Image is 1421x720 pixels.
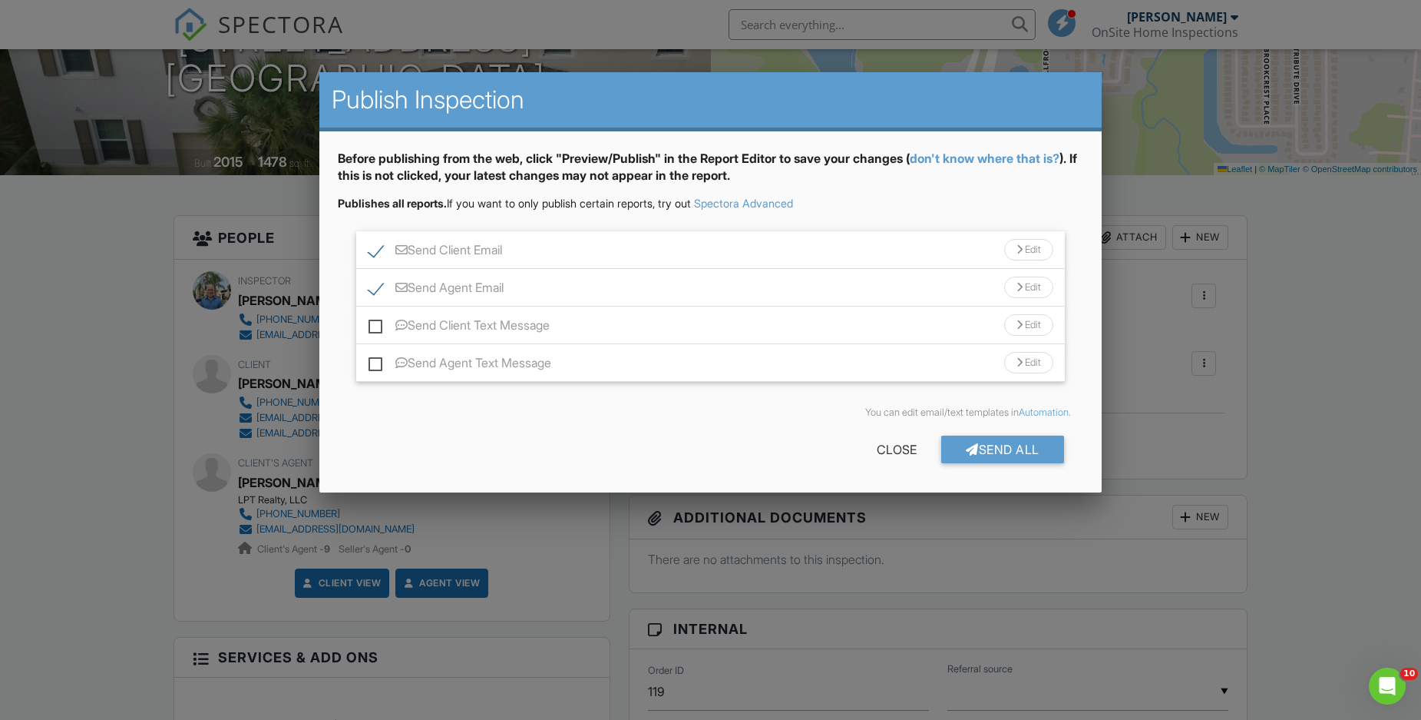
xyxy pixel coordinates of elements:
[368,318,550,337] label: Send Client Text Message
[1400,668,1418,680] span: 10
[1004,352,1053,373] div: Edit
[694,197,793,210] a: Spectora Advanced
[1369,668,1406,705] iframe: Intercom live chat
[368,243,502,262] label: Send Client Email
[368,356,551,375] label: Send Agent Text Message
[1004,239,1053,260] div: Edit
[338,197,447,210] strong: Publishes all reports.
[338,150,1082,197] div: Before publishing from the web, click "Preview/Publish" in the Report Editor to save your changes...
[332,85,1089,115] h2: Publish Inspection
[941,436,1064,463] div: Send All
[1004,277,1053,298] div: Edit
[368,280,504,300] label: Send Agent Email
[338,197,691,210] span: If you want to only publish certain reports, try out
[1019,406,1069,418] a: Automation
[852,436,941,463] div: Close
[350,406,1070,419] div: You can edit email/text templates in .
[1004,314,1053,336] div: Edit
[910,151,1059,166] a: don't know where that is?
